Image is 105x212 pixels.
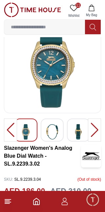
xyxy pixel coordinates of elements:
[5,124,105,131] div: Time House Support
[66,13,82,18] span: Wishlist
[4,186,45,197] h2: AED 186.00
[82,3,101,19] button: My Bag
[84,165,101,170] span: 09:50 AM
[83,13,100,17] span: My Bag
[66,3,82,19] a: 11Wishlist
[3,3,16,16] em: Back
[81,145,101,168] img: Slazenger Women's Analog Blue Dial Watch - SL.9.2239.3.02
[32,198,40,205] a: Home
[20,124,32,140] img: Slazenger Women's Analog Blue Dial Watch - SL.9.2239.3.02
[4,174,41,184] p: SL.9.2239.3.04
[4,3,61,17] img: ...
[36,137,42,144] em: Blush
[10,138,97,168] span: Hey there! Need help finding the perfect watch? I'm here if you have any questions or need a quic...
[73,124,84,140] img: Slazenger Women's Analog Blue Dial Watch - SL.9.2239.3.02
[10,22,95,108] img: Slazenger Women's Analog Blue Dial Watch - SL.9.2239.3.02
[75,3,81,8] span: 11
[50,186,91,197] h3: AED 310.00
[86,193,100,207] div: Chat Widget
[77,174,101,184] p: ( Out of stock )
[46,124,58,140] img: Slazenger Women's Analog Blue Dial Watch - SL.9.2239.3.02
[33,7,74,13] div: Time House Support
[18,4,30,15] img: Profile picture of Time House Support
[4,144,81,168] h3: Slazenger Women's Analog Blue Dial Watch - SL.9.2239.3.02
[4,177,13,182] span: SKU :
[89,3,102,16] em: Minimize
